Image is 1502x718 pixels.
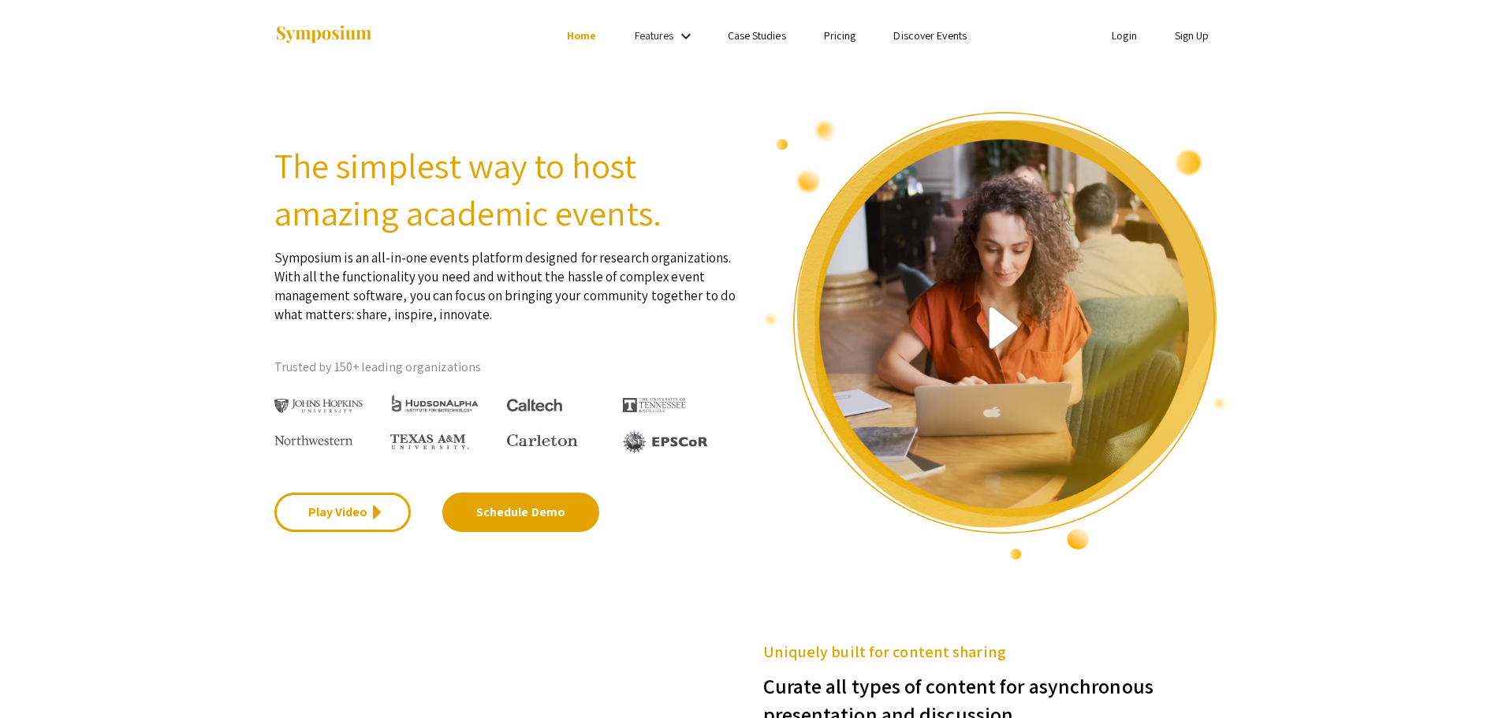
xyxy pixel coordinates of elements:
[763,110,1228,561] img: video overview of Symposium
[390,434,469,450] img: Texas A&M University
[274,399,363,414] img: Johns Hopkins University
[442,493,599,532] a: Schedule Demo
[507,434,578,447] img: Carleton
[623,430,710,453] img: EPSCOR
[567,28,596,43] a: Home
[635,28,674,43] a: Features
[274,236,740,324] p: Symposium is an all-in-one events platform designed for research organizations. With all the func...
[676,27,695,46] mat-icon: Expand Features list
[623,398,686,412] img: The University of Tennessee
[728,28,786,43] a: Case Studies
[1112,28,1137,43] a: Login
[274,355,740,379] p: Trusted by 150+ leading organizations
[274,435,353,445] img: Northwestern
[824,28,856,43] a: Pricing
[12,647,67,706] iframe: Chat
[274,493,411,532] a: Play Video
[763,640,1228,664] h5: Uniquely built for content sharing
[893,28,967,43] a: Discover Events
[274,142,740,236] h2: The simplest way to host amazing academic events.
[1175,28,1209,43] a: Sign Up
[274,24,373,46] img: Symposium by ForagerOne
[390,394,479,412] img: HudsonAlpha
[507,399,562,412] img: Caltech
